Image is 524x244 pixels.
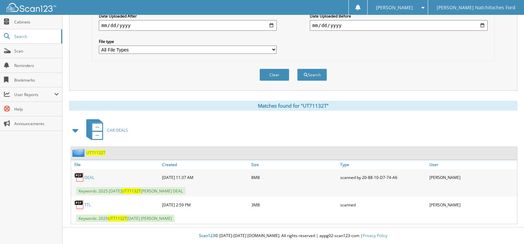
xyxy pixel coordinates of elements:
[72,149,86,157] img: folder2.png
[122,188,141,194] span: UT71132T
[69,101,517,111] div: Matches found for "UT71132T"
[74,200,84,210] img: PDF.png
[99,20,277,31] input: start
[363,233,387,238] a: Privacy Policy
[76,187,185,195] span: Keywords: 2025 [DATE] [PERSON_NAME] DEAL
[160,160,250,169] a: Created
[14,92,54,97] span: User Reports
[84,202,91,208] a: TTL
[76,215,175,222] span: Keywords: 2025 [DATE] [PERSON_NAME]
[62,228,524,244] div: © [DATE]-[DATE] [DOMAIN_NAME]. All rights reserved | appg02-scan123-com |
[82,117,128,143] a: CAR DEALS
[491,212,524,244] iframe: Chat Widget
[14,121,59,126] span: Announcements
[428,198,517,211] div: [PERSON_NAME]
[99,13,277,19] label: Date Uploaded After
[310,20,488,31] input: end
[71,160,160,169] a: File
[99,39,277,44] label: File type
[437,6,515,10] span: [PERSON_NAME] Natchitoches Ford
[84,175,94,180] a: DEAL
[14,19,59,25] span: Cabinets
[250,160,339,169] a: Size
[339,198,428,211] div: scanned
[310,13,488,19] label: Date Uploaded Before
[160,198,250,211] div: [DATE] 2:59 PM
[160,171,250,184] div: [DATE] 11:37 AM
[339,160,428,169] a: Type
[250,171,339,184] div: 8MB
[107,127,128,133] span: CAR DEALS
[297,69,327,81] button: Search
[260,69,289,81] button: Clear
[7,3,56,12] img: scan123-logo-white.svg
[14,77,59,83] span: Bookmarks
[250,198,339,211] div: 3MB
[74,172,84,182] img: PDF.png
[14,34,58,39] span: Search
[86,150,105,156] a: UT71132T
[108,216,127,221] span: UT71132T
[428,160,517,169] a: User
[199,233,215,238] span: Scan123
[428,171,517,184] div: [PERSON_NAME]
[14,106,59,112] span: Help
[14,48,59,54] span: Scan
[376,6,413,10] span: [PERSON_NAME]
[14,63,59,68] span: Reminders
[339,171,428,184] div: scanned by 20-88-10-D7-74-A6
